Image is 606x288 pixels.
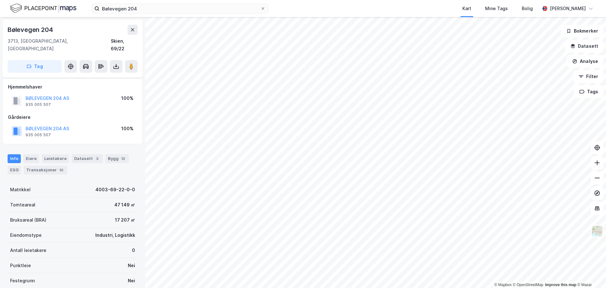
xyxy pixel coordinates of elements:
[574,85,603,98] button: Tags
[111,37,138,52] div: Skien, 69/22
[10,231,42,239] div: Eiendomstype
[121,125,134,132] div: 100%
[120,156,126,162] div: 13
[8,37,111,52] div: 3713, [GEOGRAPHIC_DATA], [GEOGRAPHIC_DATA]
[513,283,544,287] a: OpenStreetMap
[94,156,100,162] div: 3
[574,258,606,288] iframe: Chat Widget
[26,132,51,138] div: 935 005 507
[10,216,46,224] div: Bruksareal (BRA)
[10,186,31,193] div: Matrikkel
[115,216,135,224] div: 17 207 ㎡
[8,113,137,121] div: Gårdeiere
[10,247,46,254] div: Antall leietakere
[114,201,135,209] div: 47 149 ㎡
[545,283,576,287] a: Improve this map
[567,55,603,68] button: Analyse
[550,5,586,12] div: [PERSON_NAME]
[565,40,603,52] button: Datasett
[128,277,135,285] div: Nei
[8,60,62,73] button: Tag
[24,166,67,175] div: Transaksjoner
[42,154,69,163] div: Leietakere
[462,5,471,12] div: Kart
[105,154,129,163] div: Bygg
[26,102,51,107] div: 935 005 507
[58,167,65,173] div: 10
[485,5,508,12] div: Mine Tags
[573,70,603,83] button: Filter
[522,5,533,12] div: Bolig
[95,186,135,193] div: 4003-69-22-0-0
[10,262,31,269] div: Punktleie
[95,231,135,239] div: Industri, Logistikk
[99,4,260,13] input: Søk på adresse, matrikkel, gårdeiere, leietakere eller personer
[72,154,103,163] div: Datasett
[121,95,134,102] div: 100%
[8,166,21,175] div: ESG
[128,262,135,269] div: Nei
[494,283,512,287] a: Mapbox
[591,225,603,237] img: Z
[10,277,35,285] div: Festegrunn
[8,25,54,35] div: Bølevegen 204
[10,3,76,14] img: logo.f888ab2527a4732fd821a326f86c7f29.svg
[23,154,39,163] div: Eiere
[8,83,137,91] div: Hjemmelshaver
[10,201,35,209] div: Tomteareal
[574,258,606,288] div: Kontrollprogram for chat
[8,154,21,163] div: Info
[132,247,135,254] div: 0
[561,25,603,37] button: Bokmerker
